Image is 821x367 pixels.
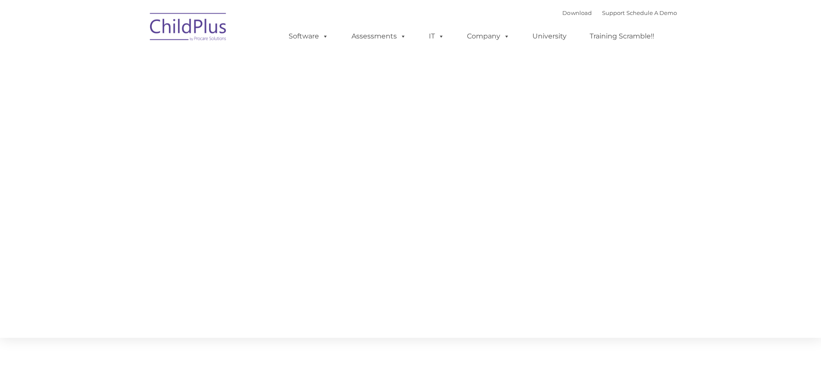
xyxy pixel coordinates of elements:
[342,28,414,45] a: Assessments
[280,28,337,45] a: Software
[561,9,591,16] a: Download
[561,9,676,16] font: |
[458,28,517,45] a: Company
[419,28,452,45] a: IT
[523,28,574,45] a: University
[601,9,623,16] a: Support
[625,9,676,16] a: Schedule A Demo
[145,7,231,50] img: ChildPlus by Procare Solutions
[580,28,662,45] a: Training Scramble!!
